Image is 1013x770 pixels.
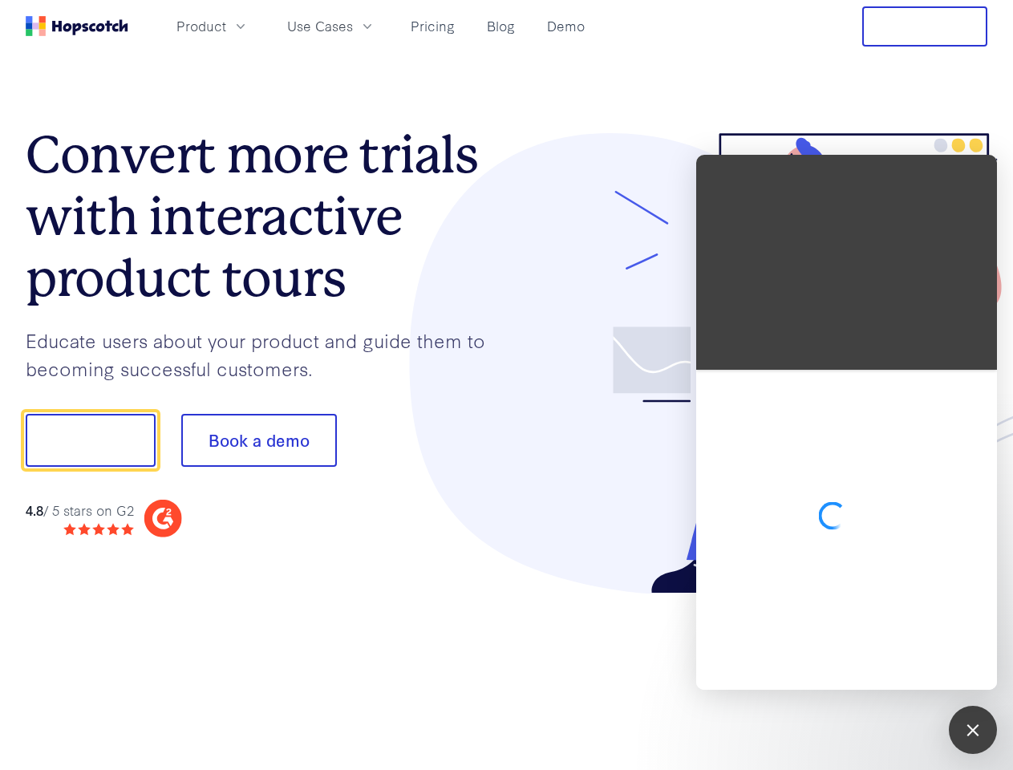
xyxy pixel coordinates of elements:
a: Pricing [404,13,461,39]
span: Use Cases [287,16,353,36]
button: Use Cases [278,13,385,39]
a: Demo [541,13,591,39]
div: / 5 stars on G2 [26,500,134,521]
button: Free Trial [862,6,987,47]
h1: Convert more trials with interactive product tours [26,124,507,309]
button: Show me! [26,414,156,467]
p: Educate users about your product and guide them to becoming successful customers. [26,326,507,382]
span: Product [176,16,226,36]
button: Book a demo [181,414,337,467]
a: Home [26,16,128,36]
a: Blog [480,13,521,39]
strong: 4.8 [26,500,43,519]
button: Product [167,13,258,39]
